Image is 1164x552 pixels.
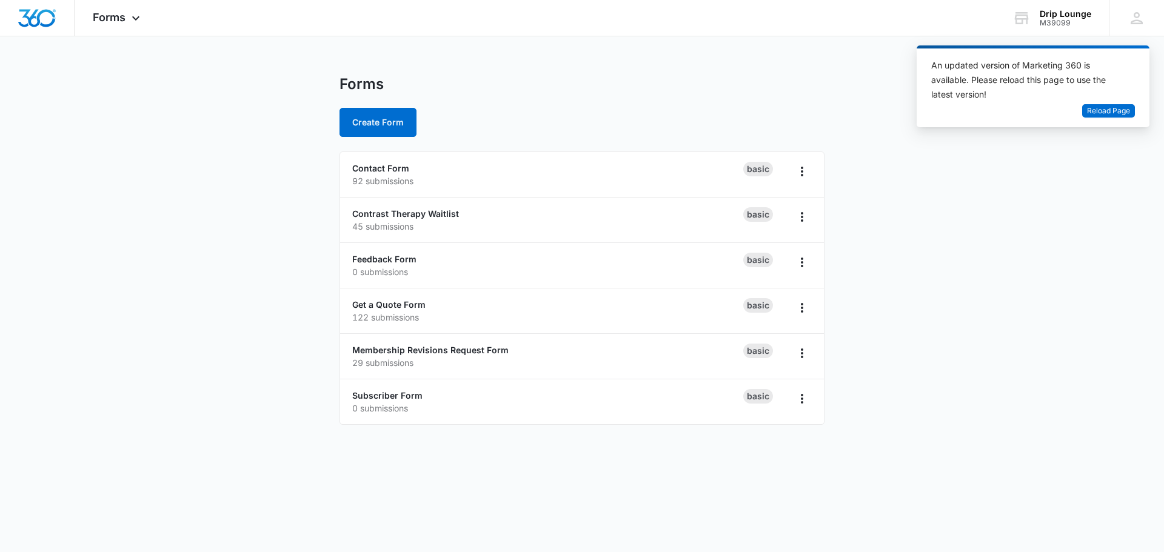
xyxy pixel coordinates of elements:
div: Basic [743,344,773,358]
div: Basic [743,253,773,267]
p: 45 submissions [352,220,743,233]
a: Contact Form [352,163,409,173]
p: 122 submissions [352,311,743,324]
a: Membership Revisions Request Form [352,345,509,355]
div: account id [1040,19,1091,27]
h1: Forms [339,75,384,93]
div: Basic [743,162,773,176]
a: Feedback Form [352,254,416,264]
span: Forms [93,11,125,24]
p: 29 submissions [352,356,743,369]
button: Overflow Menu [792,389,812,408]
button: Overflow Menu [792,253,812,272]
button: Overflow Menu [792,344,812,363]
div: Basic [743,389,773,404]
p: 92 submissions [352,175,743,187]
button: Overflow Menu [792,162,812,181]
p: 0 submissions [352,265,743,278]
a: Contrast Therapy Waitlist [352,208,459,219]
p: 0 submissions [352,402,743,414]
button: Overflow Menu [792,207,812,227]
span: Reload Page [1087,105,1130,117]
a: Subscriber Form [352,390,423,401]
button: Create Form [339,108,416,137]
a: Get a Quote Form [352,299,426,310]
div: account name [1040,9,1091,19]
div: Basic [743,207,773,222]
div: Basic [743,298,773,313]
div: An updated version of Marketing 360 is available. Please reload this page to use the latest version! [931,58,1120,102]
button: Reload Page [1082,104,1135,118]
button: Overflow Menu [792,298,812,318]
